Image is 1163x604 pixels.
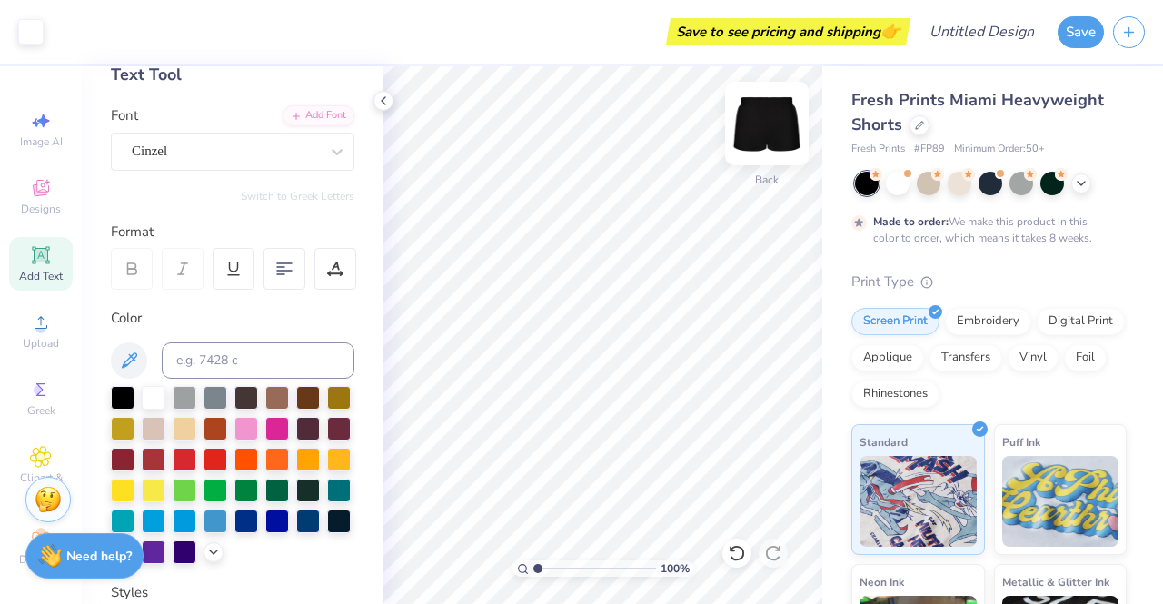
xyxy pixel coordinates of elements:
div: Embroidery [945,308,1031,335]
div: Styles [111,582,354,603]
span: Upload [23,336,59,351]
span: Decorate [19,552,63,567]
div: Back [755,172,779,188]
div: Color [111,308,354,329]
img: Standard [860,456,977,547]
div: We make this product in this color to order, which means it takes 8 weeks. [873,213,1097,246]
span: Designs [21,202,61,216]
label: Font [111,105,138,126]
div: Save to see pricing and shipping [671,18,906,45]
input: e.g. 7428 c [162,342,354,379]
span: Neon Ink [860,572,904,591]
img: Back [731,87,803,160]
span: Fresh Prints [851,142,905,157]
span: Metallic & Glitter Ink [1002,572,1109,591]
span: Add Text [19,269,63,283]
div: Applique [851,344,924,371]
span: Greek [27,403,55,418]
span: Standard [860,432,908,451]
div: Screen Print [851,308,939,335]
span: Puff Ink [1002,432,1040,451]
div: Text Tool [111,63,354,87]
button: Switch to Greek Letters [241,189,354,203]
div: Digital Print [1037,308,1125,335]
strong: Made to order: [873,214,949,229]
strong: Need help? [66,548,132,565]
input: Untitled Design [915,14,1049,50]
div: Foil [1064,344,1107,371]
span: 👉 [880,20,900,42]
div: Format [111,222,356,243]
div: Add Font [283,105,354,126]
div: Rhinestones [851,381,939,408]
img: Puff Ink [1002,456,1119,547]
span: 100 % [661,560,690,577]
span: Clipart & logos [9,470,73,500]
span: # FP89 [914,142,945,157]
div: Print Type [851,272,1127,292]
div: Vinyl [1008,344,1059,371]
span: Minimum Order: 50 + [954,142,1045,157]
span: Fresh Prints Miami Heavyweight Shorts [851,89,1104,135]
button: Save [1058,16,1104,48]
span: Image AI [20,134,63,149]
div: Transfers [929,344,1002,371]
